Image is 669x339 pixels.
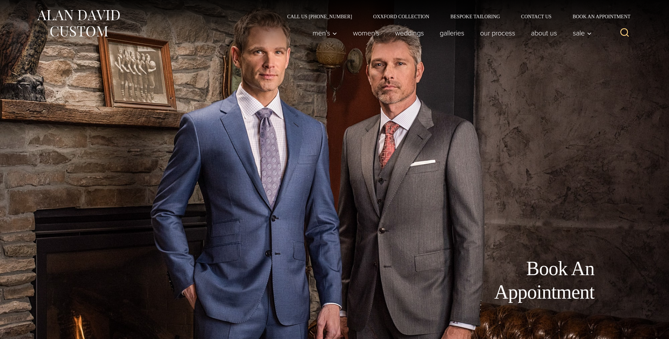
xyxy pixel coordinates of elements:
a: Our Process [472,26,523,40]
a: Call Us [PHONE_NUMBER] [277,14,363,19]
a: weddings [387,26,432,40]
img: Alan David Custom [36,8,120,39]
a: Galleries [432,26,472,40]
a: Contact Us [511,14,562,19]
a: Bespoke Tailoring [440,14,510,19]
button: View Search Form [616,25,633,41]
nav: Primary Navigation [304,26,595,40]
a: Women’s [345,26,387,40]
h1: Book An Appointment [437,257,595,304]
nav: Secondary Navigation [277,14,633,19]
a: About Us [523,26,565,40]
span: Men’s [313,29,337,36]
span: Sale [573,29,592,36]
a: Oxxford Collection [362,14,440,19]
a: Book an Appointment [562,14,633,19]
